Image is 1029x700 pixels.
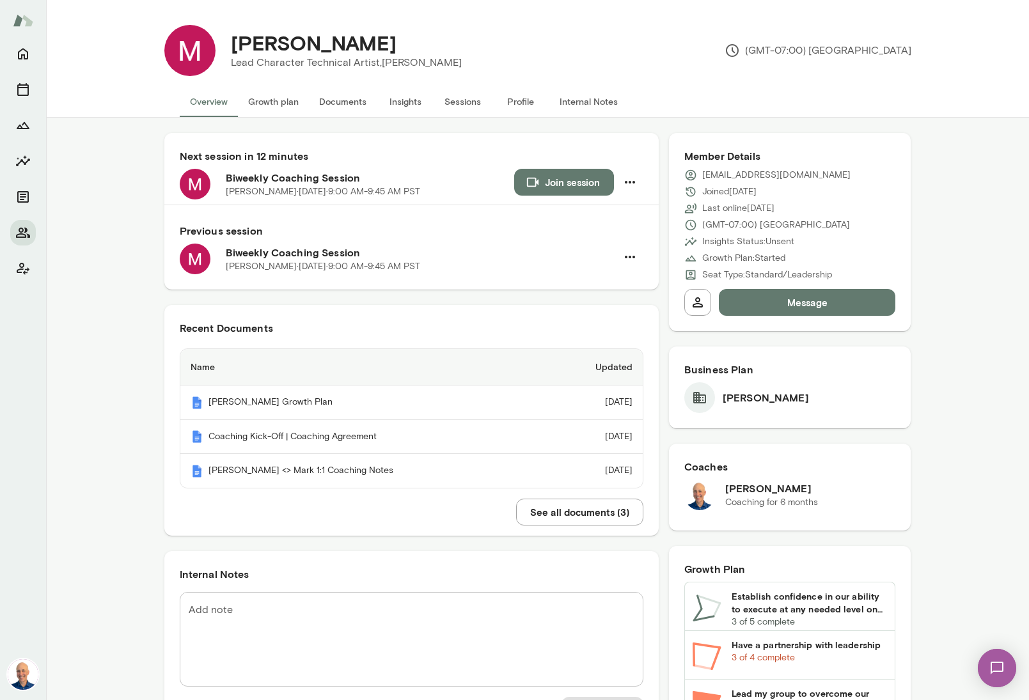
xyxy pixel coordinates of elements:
[684,479,715,510] img: Mark Lazen
[377,86,434,117] button: Insights
[549,86,628,117] button: Internal Notes
[684,362,896,377] h6: Business Plan
[238,86,309,117] button: Growth plan
[702,202,774,215] p: Last online [DATE]
[8,659,38,690] img: Mark Lazen
[702,235,794,248] p: Insights Status: Unsent
[180,454,548,488] th: [PERSON_NAME] <> Mark 1:1 Coaching Notes
[10,256,36,281] button: Client app
[226,185,420,198] p: [PERSON_NAME] · [DATE] · 9:00 AM-9:45 AM PST
[434,86,492,117] button: Sessions
[702,219,850,231] p: (GMT-07:00) [GEOGRAPHIC_DATA]
[226,260,420,273] p: [PERSON_NAME] · [DATE] · 9:00 AM-9:45 AM PST
[180,420,548,455] th: Coaching Kick-Off | Coaching Agreement
[684,459,896,474] h6: Coaches
[226,170,514,185] h6: Biweekly Coaching Session
[492,86,549,117] button: Profile
[191,396,203,409] img: Mento
[309,86,377,117] button: Documents
[180,349,548,385] th: Name
[180,385,548,420] th: [PERSON_NAME] Growth Plan
[226,245,617,260] h6: Biweekly Coaching Session
[702,252,785,265] p: Growth Plan: Started
[10,148,36,174] button: Insights
[548,420,643,455] td: [DATE]
[723,390,809,405] h6: [PERSON_NAME]
[725,481,818,496] h6: [PERSON_NAME]
[732,651,888,664] p: 3 of 4 complete
[548,349,643,385] th: Updated
[702,169,851,182] p: [EMAIL_ADDRESS][DOMAIN_NAME]
[180,148,643,164] h6: Next session in 12 minutes
[10,220,36,245] button: Members
[725,43,911,58] p: (GMT-07:00) [GEOGRAPHIC_DATA]
[732,590,888,616] h6: Establish confidence in our ability to execute at any needed level on the stage
[13,8,33,33] img: Mento
[702,185,757,198] p: Joined [DATE]
[684,148,896,164] h6: Member Details
[164,25,216,76] img: MatthewG Sherman
[732,616,888,628] p: 3 of 5 complete
[10,113,36,138] button: Growth Plan
[180,223,643,238] h6: Previous session
[516,499,643,525] button: See all documents (3)
[10,184,36,210] button: Documents
[725,496,818,509] p: Coaching for 6 months
[719,289,896,316] button: Message
[10,41,36,66] button: Home
[180,86,238,117] button: Overview
[180,320,643,336] h6: Recent Documents
[548,385,643,420] td: [DATE]
[231,55,462,70] p: Lead Character Technical Artist, [PERSON_NAME]
[684,561,896,577] h6: Growth Plan
[514,169,614,196] button: Join session
[702,268,832,281] p: Seat Type: Standard/Leadership
[231,31,397,55] h4: [PERSON_NAME]
[548,454,643,488] td: [DATE]
[10,77,36,102] button: Sessions
[191,430,203,443] img: Mento
[191,465,203,478] img: Mento
[732,639,888,651] h6: Have a partnership with leadership
[180,566,643,582] h6: Internal Notes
